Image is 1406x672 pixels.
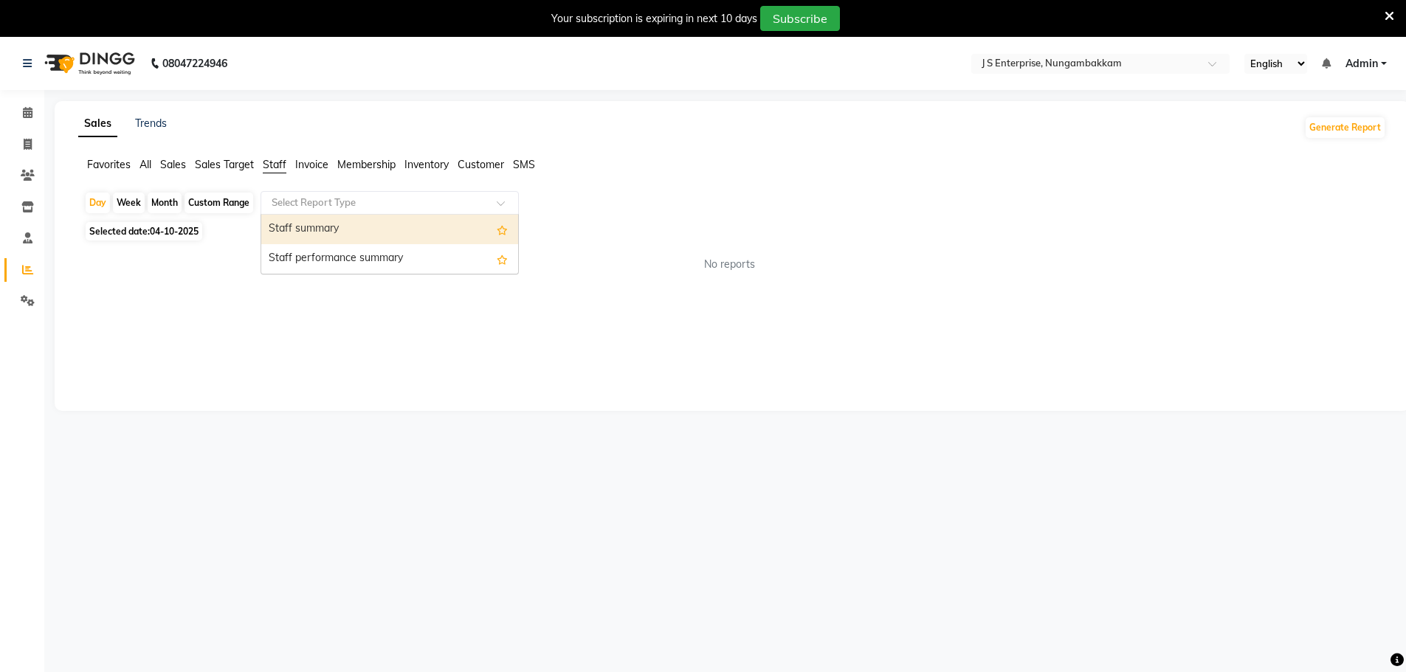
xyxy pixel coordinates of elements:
[261,244,518,274] div: Staff performance summary
[139,158,151,171] span: All
[87,158,131,171] span: Favorites
[78,111,117,137] a: Sales
[150,226,199,237] span: 04-10-2025
[513,158,535,171] span: SMS
[1306,117,1385,138] button: Generate Report
[263,158,286,171] span: Staff
[295,158,328,171] span: Invoice
[86,222,202,240] span: Selected date:
[1345,56,1378,72] span: Admin
[497,250,508,268] span: Add this report to Favorites List
[86,193,110,213] div: Day
[458,158,504,171] span: Customer
[195,158,254,171] span: Sales Target
[261,214,519,274] ng-dropdown-panel: Options list
[261,215,518,244] div: Staff summary
[704,257,755,272] span: No reports
[551,11,757,27] div: Your subscription is expiring in next 10 days
[160,158,186,171] span: Sales
[337,158,396,171] span: Membership
[135,117,167,130] a: Trends
[404,158,449,171] span: Inventory
[38,43,139,84] img: logo
[185,193,253,213] div: Custom Range
[113,193,145,213] div: Week
[497,221,508,238] span: Add this report to Favorites List
[760,6,840,31] button: Subscribe
[162,43,227,84] b: 08047224946
[148,193,182,213] div: Month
